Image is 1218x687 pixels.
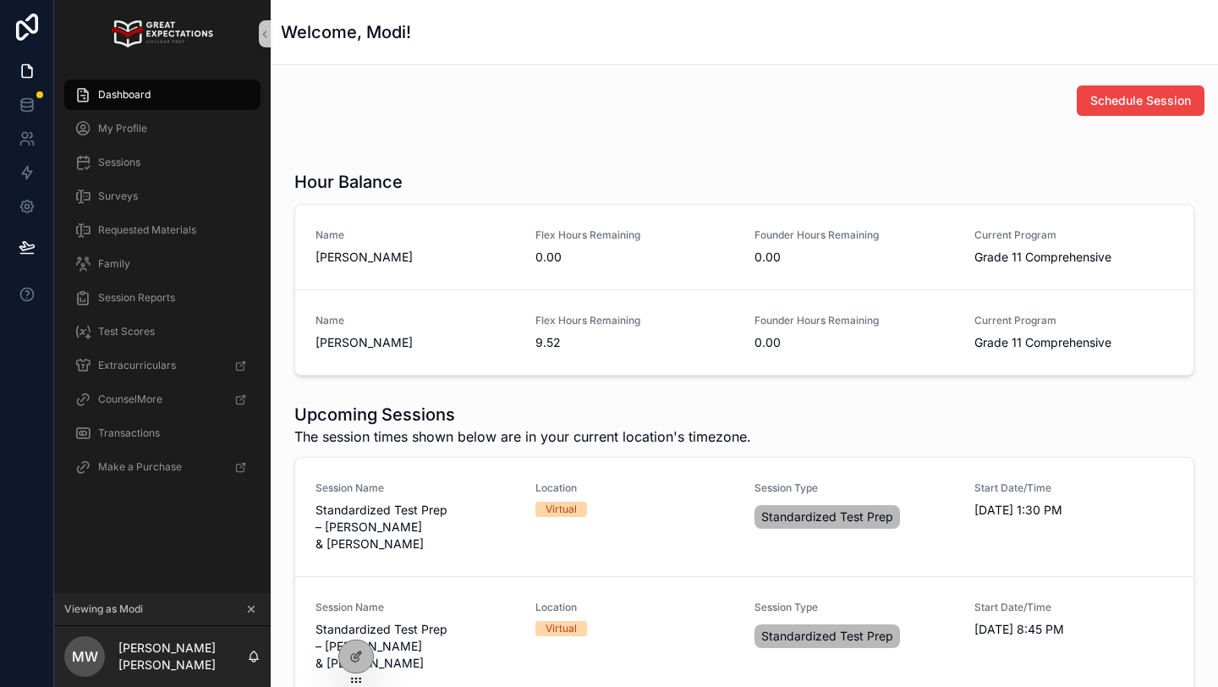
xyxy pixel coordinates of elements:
a: Surveys [64,181,261,212]
span: Extracurriculars [98,359,176,372]
span: Founder Hours Remaining [754,314,954,327]
div: Virtual [546,621,577,636]
a: My Profile [64,113,261,144]
span: Session Type [754,481,954,495]
span: Make a Purchase [98,460,182,474]
h1: Welcome, Modi! [281,20,411,44]
span: My Profile [98,122,147,135]
span: 0.00 [754,334,954,351]
span: Test Scores [98,325,155,338]
span: Schedule Session [1090,92,1191,109]
a: Transactions [64,418,261,448]
a: Make a Purchase [64,452,261,482]
span: 0.00 [535,249,735,266]
span: Current Program [974,228,1174,242]
a: Dashboard [64,80,261,110]
div: Virtual [546,502,577,517]
span: [PERSON_NAME] [315,249,515,266]
span: [DATE] 1:30 PM [974,502,1174,519]
span: Family [98,257,130,271]
img: App logo [112,20,212,47]
span: Grade 11 Comprehensive [974,334,1174,351]
a: Sessions [64,147,261,178]
span: Flex Hours Remaining [535,314,735,327]
span: Founder Hours Remaining [754,228,954,242]
span: Start Date/Time [974,601,1174,614]
span: CounselMore [98,393,162,406]
h1: Upcoming Sessions [294,403,751,426]
span: Session Name [315,481,515,495]
a: Family [64,249,261,279]
span: Location [535,601,735,614]
span: [PERSON_NAME] [315,334,515,351]
span: Session Reports [98,291,175,305]
h1: Hour Balance [294,170,403,194]
span: Viewing as Modi [64,602,143,616]
span: Grade 11 Comprehensive [974,249,1174,266]
a: Requested Materials [64,215,261,245]
span: The session times shown below are in your current location's timezone. [294,426,751,447]
a: Test Scores [64,316,261,347]
div: scrollable content [54,68,271,504]
span: Sessions [98,156,140,169]
span: Transactions [98,426,160,440]
span: Standardized Test Prep – [PERSON_NAME] & [PERSON_NAME] [315,502,515,552]
a: Session Reports [64,283,261,313]
span: Surveys [98,190,138,203]
a: Extracurriculars [64,350,261,381]
span: Standardized Test Prep [761,628,893,645]
p: [PERSON_NAME] [PERSON_NAME] [118,640,247,673]
span: Requested Materials [98,223,196,237]
span: 0.00 [754,249,954,266]
span: Current Program [974,314,1174,327]
span: Start Date/Time [974,481,1174,495]
span: Name [315,228,515,242]
span: Standardized Test Prep [761,508,893,525]
span: Standardized Test Prep – [PERSON_NAME] & [PERSON_NAME] [315,621,515,672]
span: Session Type [754,601,954,614]
button: Schedule Session [1077,85,1204,116]
span: Location [535,481,735,495]
span: Session Name [315,601,515,614]
span: Dashboard [98,88,151,102]
span: 9.52 [535,334,735,351]
span: Name [315,314,515,327]
span: [DATE] 8:45 PM [974,621,1174,638]
span: Flex Hours Remaining [535,228,735,242]
a: CounselMore [64,384,261,415]
span: MW [72,646,98,667]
